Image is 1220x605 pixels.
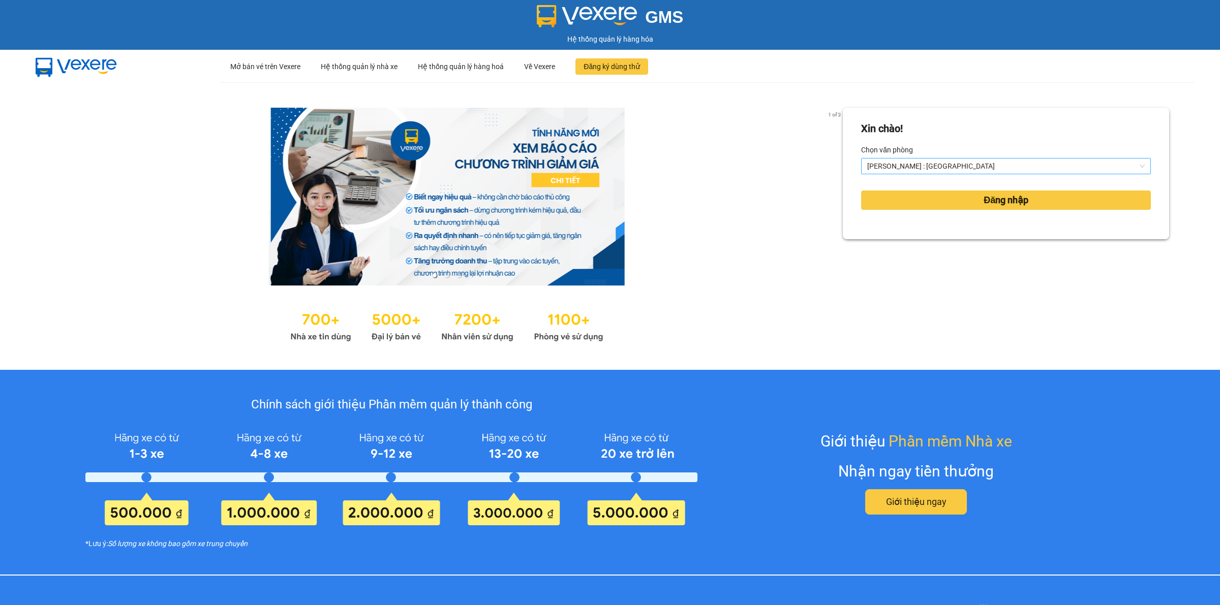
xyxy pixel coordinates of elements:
button: next slide / item [829,108,843,285]
label: Chọn văn phòng [861,142,913,158]
div: Về Vexere [524,50,555,83]
span: Giới thiệu ngay [886,495,947,509]
img: mbUUG5Q.png [25,50,127,83]
button: Giới thiệu ngay [865,489,967,515]
a: GMS [537,15,684,23]
li: slide item 3 [457,273,461,277]
li: slide item 2 [445,273,449,277]
div: Hệ thống quản lý hàng hóa [3,34,1217,45]
div: *Lưu ý: [85,538,697,549]
i: Số lượng xe không bao gồm xe trung chuyển [108,538,248,549]
div: Xin chào! [861,121,903,137]
img: policy-intruduce-detail.png [85,427,697,525]
span: Đăng ký dùng thử [584,61,640,72]
button: Đăng nhập [861,190,1151,210]
img: logo 2 [537,5,637,27]
span: Phần mềm Nhà xe [889,429,1012,453]
p: 1 of 3 [825,108,843,121]
li: slide item 1 [433,273,437,277]
div: Chính sách giới thiệu Phần mềm quản lý thành công [85,395,697,415]
div: Hệ thống quản lý hàng hoá [418,50,504,83]
img: Statistics.png [290,306,603,344]
div: Mở bán vé trên Vexere [230,50,300,83]
span: Đăng nhập [984,193,1028,207]
div: Hệ thống quản lý nhà xe [321,50,398,83]
div: Nhận ngay tiền thưởng [838,459,994,483]
span: GMS [645,8,683,26]
button: previous slide / item [51,108,65,285]
button: Đăng ký dùng thử [575,58,648,75]
div: Giới thiệu [820,429,1012,453]
span: Hồ Chí Minh : Kho Quận 12 [867,158,1145,174]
